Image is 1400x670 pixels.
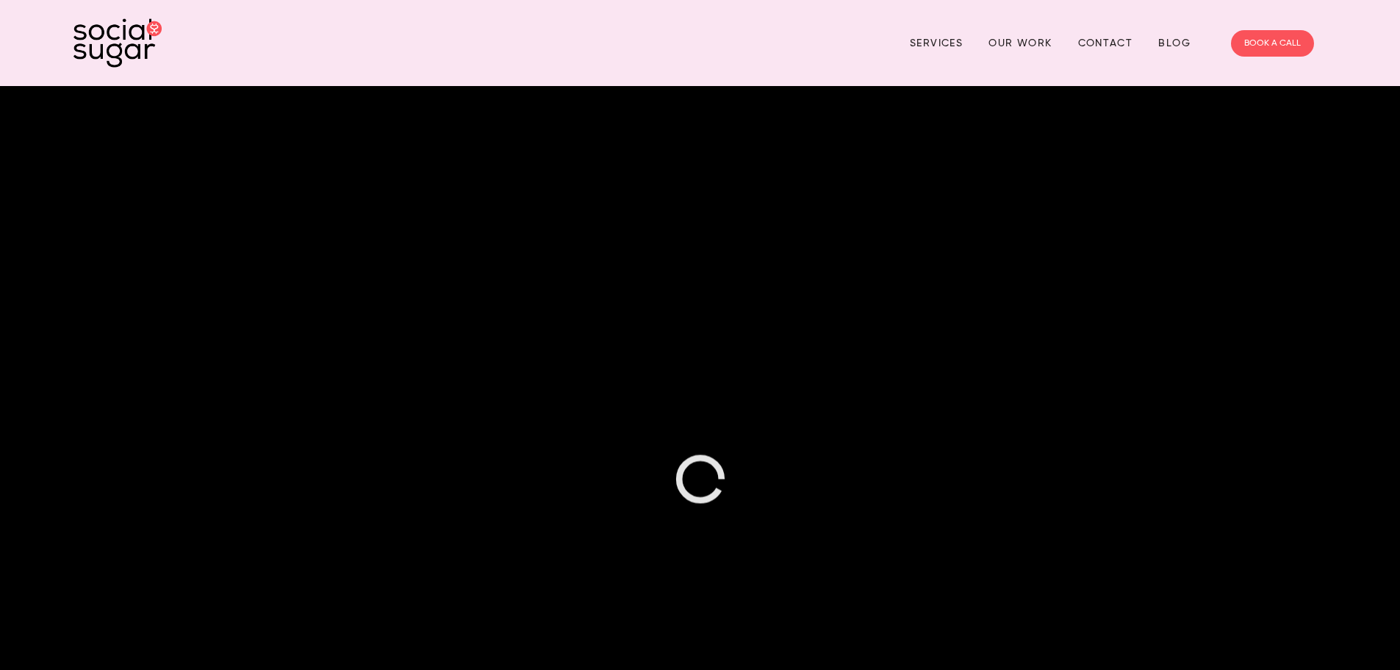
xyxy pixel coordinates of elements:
[73,18,162,68] img: SocialSugar
[988,32,1052,54] a: Our Work
[1158,32,1191,54] a: Blog
[910,32,963,54] a: Services
[1078,32,1133,54] a: Contact
[1231,30,1314,57] a: BOOK A CALL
